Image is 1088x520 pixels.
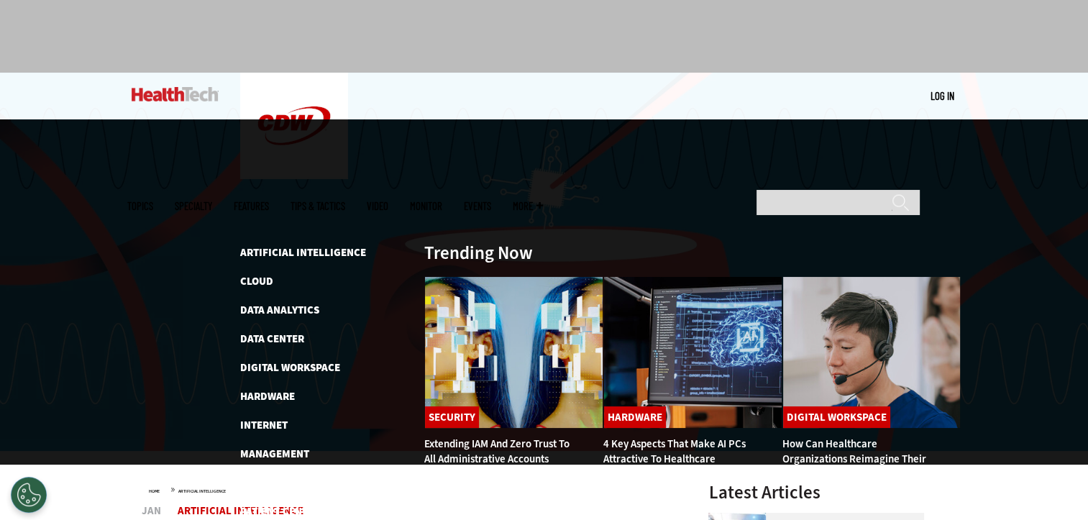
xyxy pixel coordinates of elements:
[240,73,348,179] img: Home
[149,483,671,495] div: »
[240,475,306,490] a: Networking
[178,503,303,518] a: Artificial Intelligence
[604,406,666,428] a: Hardware
[132,87,219,101] img: Home
[425,406,479,428] a: Security
[11,477,47,513] button: Open Preferences
[240,360,340,375] a: Digital Workspace
[149,488,160,494] a: Home
[240,418,288,432] a: Internet
[11,477,47,513] div: Cookies Settings
[240,447,309,461] a: Management
[240,274,273,288] a: Cloud
[931,89,954,102] a: Log in
[424,244,533,262] h3: Trending Now
[424,276,603,429] img: abstract image of woman with pixelated face
[240,245,366,260] a: Artificial Intelligence
[782,437,926,481] a: How Can Healthcare Organizations Reimagine Their Contact Centers?
[783,406,890,428] a: Digital Workspace
[424,437,570,466] a: Extending IAM and Zero Trust to All Administrative Accounts
[603,437,746,481] a: 4 Key Aspects That Make AI PCs Attractive to Healthcare Workers
[603,276,782,429] img: Desktop monitor with brain AI concept
[240,303,319,317] a: Data Analytics
[178,488,226,494] a: Artificial Intelligence
[240,389,295,403] a: Hardware
[240,504,360,519] a: Patient-Centered Care
[782,276,961,429] img: Healthcare contact center
[240,332,304,346] a: Data Center
[142,506,161,516] span: Jan
[931,88,954,104] div: User menu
